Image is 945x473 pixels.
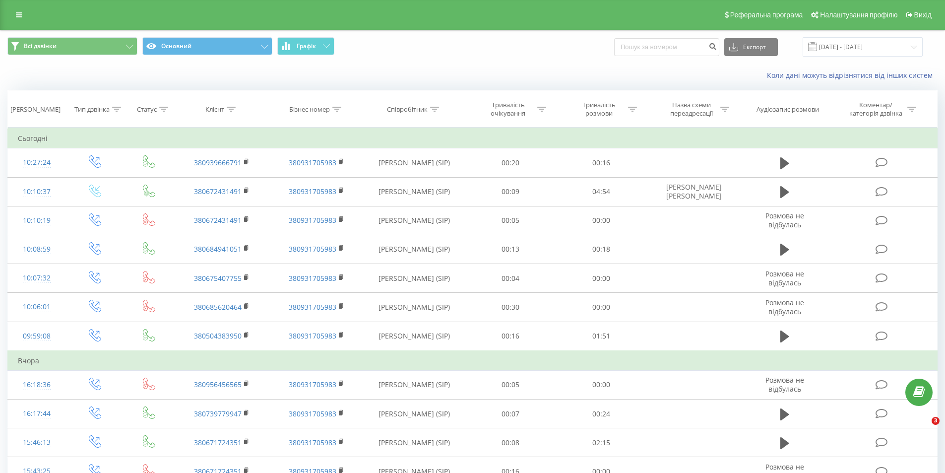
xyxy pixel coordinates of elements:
td: [PERSON_NAME] (SIP) [364,206,465,235]
td: 00:05 [465,370,556,399]
td: 00:00 [556,370,647,399]
td: [PERSON_NAME] (SIP) [364,322,465,351]
a: 380931705983 [289,331,336,340]
td: 04:54 [556,177,647,206]
span: Всі дзвінки [24,42,57,50]
td: 00:16 [556,148,647,177]
a: 380504383950 [194,331,242,340]
a: 380672431491 [194,215,242,225]
a: 380956456565 [194,380,242,389]
div: [PERSON_NAME] [10,105,61,114]
div: 10:10:19 [18,211,56,230]
a: 380671724351 [194,438,242,447]
span: Реферальна програма [730,11,803,19]
td: [PERSON_NAME] (SIP) [364,177,465,206]
td: 00:24 [556,400,647,428]
span: Графік [297,43,316,50]
td: [PERSON_NAME] (SIP) [364,428,465,457]
div: 10:10:37 [18,182,56,202]
td: 00:00 [556,206,647,235]
a: 380672431491 [194,187,242,196]
td: [PERSON_NAME] (SIP) [364,264,465,293]
td: 01:51 [556,322,647,351]
div: Коментар/категорія дзвінка [847,101,905,118]
td: [PERSON_NAME] (SIP) [364,148,465,177]
span: Розмова не відбулась [765,298,804,316]
a: 380931705983 [289,273,336,283]
td: 00:04 [465,264,556,293]
div: Співробітник [387,105,428,114]
td: Сьогодні [8,129,938,148]
td: [PERSON_NAME] (SIP) [364,370,465,399]
td: [PERSON_NAME] [PERSON_NAME] [646,177,741,206]
a: 380931705983 [289,158,336,167]
td: 00:30 [465,293,556,322]
a: 380931705983 [289,215,336,225]
div: 10:27:24 [18,153,56,172]
div: Клієнт [205,105,224,114]
td: 00:18 [556,235,647,264]
a: 380685620464 [194,302,242,312]
a: 380739779947 [194,409,242,418]
td: [PERSON_NAME] (SIP) [364,400,465,428]
div: Назва схеми переадресації [665,101,718,118]
a: 380931705983 [289,244,336,254]
a: 380931705983 [289,302,336,312]
td: 00:05 [465,206,556,235]
div: 16:18:36 [18,375,56,395]
a: 380931705983 [289,380,336,389]
div: 10:07:32 [18,269,56,288]
td: 00:16 [465,322,556,351]
a: 380684941051 [194,244,242,254]
td: 00:07 [465,400,556,428]
a: 380931705983 [289,187,336,196]
button: Експорт [724,38,778,56]
span: Налаштування профілю [820,11,897,19]
div: 16:17:44 [18,404,56,423]
div: Тривалість очікування [482,101,535,118]
div: 10:08:59 [18,240,56,259]
td: [PERSON_NAME] (SIP) [364,293,465,322]
a: 380931705983 [289,438,336,447]
a: Коли дані можуть відрізнятися вiд інших систем [767,70,938,80]
a: 380931705983 [289,409,336,418]
td: Вчора [8,351,938,371]
div: Аудіозапис розмови [756,105,819,114]
td: 00:00 [556,264,647,293]
td: 02:15 [556,428,647,457]
div: 15:46:13 [18,433,56,452]
div: Бізнес номер [289,105,330,114]
a: 380939666791 [194,158,242,167]
div: Тривалість розмови [572,101,626,118]
span: Розмова не відбулась [765,211,804,229]
div: 10:06:01 [18,297,56,317]
td: 00:13 [465,235,556,264]
div: 09:59:08 [18,327,56,346]
td: 00:08 [465,428,556,457]
button: Основний [142,37,272,55]
button: Всі дзвінки [7,37,137,55]
span: Вихід [914,11,932,19]
div: Статус [137,105,157,114]
span: Розмова не відбулась [765,375,804,394]
span: 3 [932,417,940,425]
a: 380675407755 [194,273,242,283]
button: Графік [277,37,334,55]
div: Тип дзвінка [74,105,110,114]
td: [PERSON_NAME] (SIP) [364,235,465,264]
iframe: Intercom live chat [911,417,935,441]
span: Розмова не відбулась [765,269,804,287]
input: Пошук за номером [614,38,719,56]
td: 00:20 [465,148,556,177]
td: 00:00 [556,293,647,322]
td: 00:09 [465,177,556,206]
